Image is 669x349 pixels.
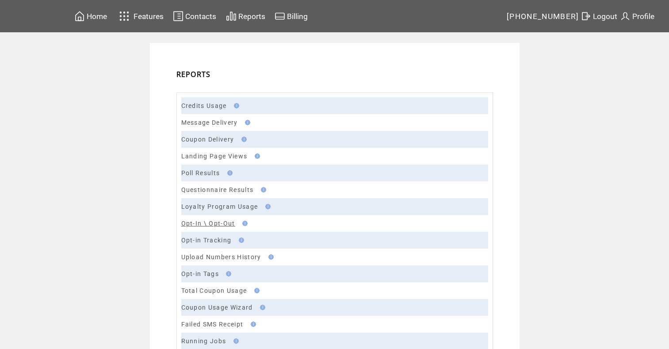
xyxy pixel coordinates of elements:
[176,69,211,79] span: REPORTS
[242,120,250,125] img: help.gif
[240,221,248,226] img: help.gif
[266,254,274,260] img: help.gif
[74,11,85,22] img: home.svg
[117,9,132,23] img: features.svg
[236,238,244,243] img: help.gif
[181,321,244,328] a: Failed SMS Receipt
[275,11,285,22] img: creidtcard.svg
[181,237,232,244] a: Opt-in Tracking
[181,253,261,261] a: Upload Numbers History
[173,11,183,22] img: contacts.svg
[231,103,239,108] img: help.gif
[231,338,239,344] img: help.gif
[225,9,267,23] a: Reports
[181,102,227,109] a: Credits Usage
[181,153,248,160] a: Landing Page Views
[248,322,256,327] img: help.gif
[181,203,258,210] a: Loyalty Program Usage
[225,170,233,176] img: help.gif
[620,11,631,22] img: profile.svg
[134,12,164,21] span: Features
[263,204,271,209] img: help.gif
[226,11,237,22] img: chart.svg
[258,187,266,192] img: help.gif
[181,270,219,277] a: Opt-in Tags
[238,12,265,21] span: Reports
[257,305,265,310] img: help.gif
[223,271,231,276] img: help.gif
[579,9,619,23] a: Logout
[181,169,220,176] a: Poll Results
[252,153,260,159] img: help.gif
[181,119,238,126] a: Message Delivery
[181,220,235,227] a: Opt-In \ Opt-Out
[115,8,165,25] a: Features
[239,137,247,142] img: help.gif
[581,11,591,22] img: exit.svg
[181,186,254,193] a: Questionnaire Results
[507,12,579,21] span: [PHONE_NUMBER]
[87,12,107,21] span: Home
[619,9,656,23] a: Profile
[172,9,218,23] a: Contacts
[287,12,308,21] span: Billing
[181,337,226,345] a: Running Jobs
[181,287,247,294] a: Total Coupon Usage
[252,288,260,293] img: help.gif
[181,136,234,143] a: Coupon Delivery
[632,12,654,21] span: Profile
[185,12,216,21] span: Contacts
[273,9,309,23] a: Billing
[181,304,253,311] a: Coupon Usage Wizard
[593,12,617,21] span: Logout
[73,9,108,23] a: Home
